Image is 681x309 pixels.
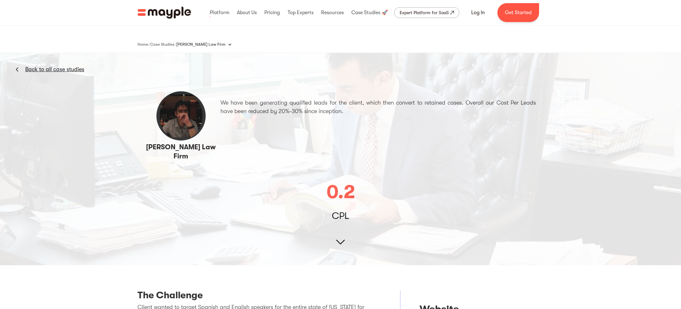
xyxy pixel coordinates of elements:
a: Get Started [497,3,539,22]
a: Case Studies [150,41,174,48]
div: Pricing [263,3,281,23]
div: / [174,41,176,48]
div: Resources [320,3,345,23]
div: About Us [235,3,258,23]
a: Home [138,41,148,48]
h3: The Challenge [138,290,381,303]
div: Top Experts [286,3,315,23]
img: Mayple logo [138,7,191,19]
a: Back to all case studies [25,66,84,73]
div: / [148,41,150,48]
div: [PERSON_NAME] Law Firm [176,41,226,48]
div: [PERSON_NAME] Law Firm [176,38,238,51]
a: Log In [464,5,492,20]
div: Platform [208,3,231,23]
a: Expert Platform for SaaS [394,7,459,18]
div: Expert Platform for SaaS [400,9,449,16]
a: home [138,7,191,19]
